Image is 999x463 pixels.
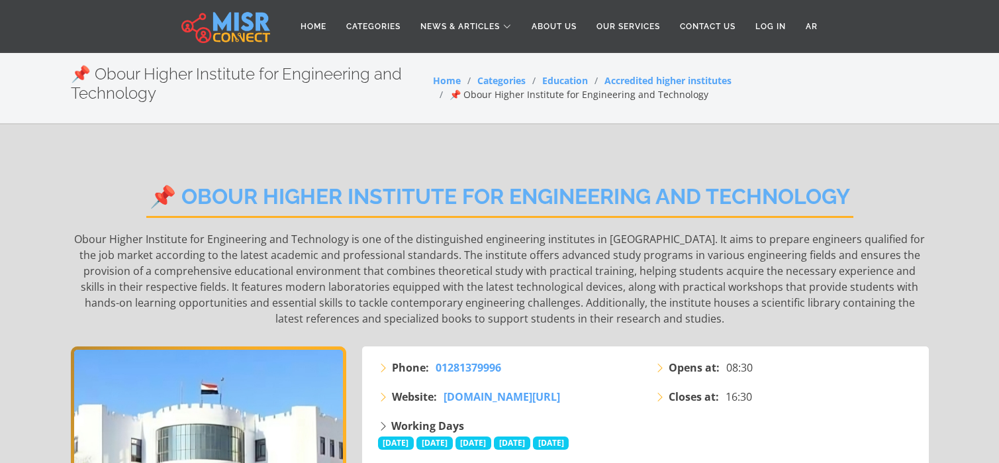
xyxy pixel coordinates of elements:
span: News & Articles [420,21,500,32]
a: Education [542,74,588,87]
a: Contact Us [670,14,745,39]
span: 08:30 [726,360,753,376]
strong: Website: [392,389,437,405]
span: [DATE] [455,437,492,450]
a: Categories [477,74,526,87]
h2: 📌 Obour Higher Institute for Engineering and Technology [71,65,433,103]
span: [DOMAIN_NAME][URL] [444,389,560,404]
span: [DATE] [533,437,569,450]
a: Home [291,14,336,39]
strong: Opens at: [669,360,720,376]
a: AR [796,14,828,39]
span: [DATE] [494,437,530,450]
span: [DATE] [416,437,453,450]
img: main.misr_connect [181,10,270,43]
span: 01281379996 [436,360,501,375]
span: [DATE] [378,437,414,450]
a: News & Articles [410,14,522,39]
p: Obour Higher Institute for Engineering and Technology is one of the distinguished engineering ins... [71,231,929,327]
a: Categories [336,14,410,39]
a: About Us [522,14,587,39]
a: 01281379996 [436,360,501,376]
strong: Phone: [392,360,429,376]
strong: Working Days [391,419,464,433]
span: 16:30 [726,389,752,405]
a: Home [433,74,461,87]
a: Our Services [587,14,670,39]
strong: Closes at: [669,389,719,405]
a: Accredited higher institutes [604,74,732,87]
a: [DOMAIN_NAME][URL] [444,389,560,405]
li: 📌 Obour Higher Institute for Engineering and Technology [433,87,708,101]
a: Log in [745,14,796,39]
h2: 📌 Obour Higher Institute for Engineering and Technology [146,184,853,218]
